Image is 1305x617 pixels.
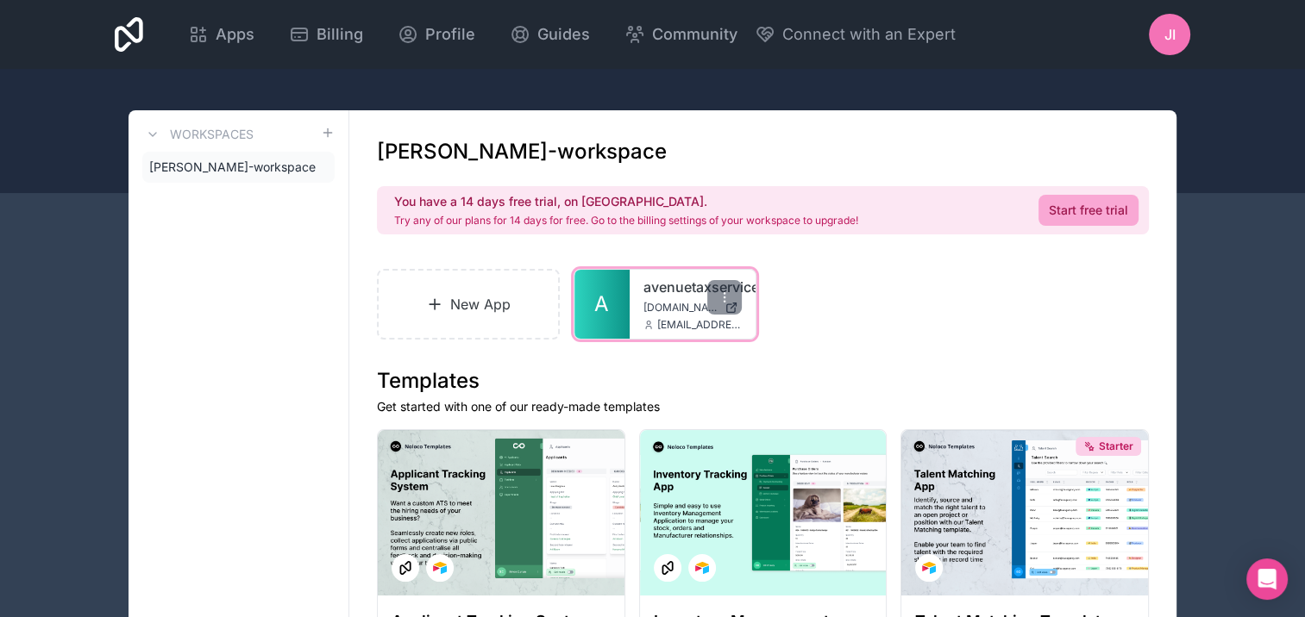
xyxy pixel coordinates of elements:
[275,16,377,53] a: Billing
[149,159,316,176] span: [PERSON_NAME]-workspace
[317,22,363,47] span: Billing
[657,318,742,332] span: [EMAIL_ADDRESS][DOMAIN_NAME]
[652,22,737,47] span: Community
[377,367,1149,395] h1: Templates
[1099,439,1133,453] span: Starter
[384,16,489,53] a: Profile
[496,16,604,53] a: Guides
[174,16,268,53] a: Apps
[643,277,742,297] a: avenuetaxservice
[394,193,858,210] h2: You have a 14 days free trial, on [GEOGRAPHIC_DATA].
[425,22,475,47] span: Profile
[695,561,709,575] img: Airtable Logo
[142,152,335,183] a: [PERSON_NAME]-workspace
[574,270,630,339] a: A
[643,301,742,315] a: [DOMAIN_NAME]
[537,22,590,47] span: Guides
[755,22,956,47] button: Connect with an Expert
[1038,195,1139,226] a: Start free trial
[643,301,718,315] span: [DOMAIN_NAME]
[922,561,936,575] img: Airtable Logo
[394,214,858,227] p: Try any of our plans for 14 days for free. Go to the billing settings of your workspace to upgrade!
[377,138,667,165] h1: [PERSON_NAME]-workspace
[782,22,956,47] span: Connect with an Expert
[170,126,254,143] h3: Workspaces
[377,269,560,340] a: New App
[611,16,751,53] a: Community
[594,290,609,318] span: A
[1246,558,1288,600] div: Open Intercom Messenger
[377,398,1149,415] p: Get started with one of our ready-made templates
[142,124,254,145] a: Workspaces
[1164,24,1176,45] span: JI
[433,561,447,575] img: Airtable Logo
[216,22,254,47] span: Apps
